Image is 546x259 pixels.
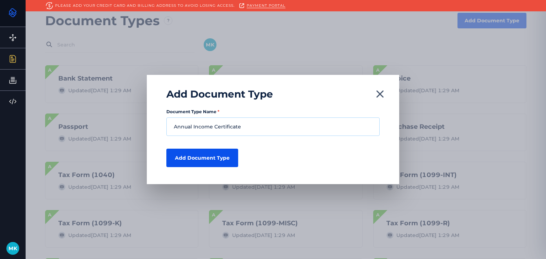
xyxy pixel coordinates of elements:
[166,109,219,115] label: Document Type Name
[9,246,17,250] p: M K
[166,149,238,167] button: Add Document Type
[237,1,285,10] a: Payment Portal
[247,4,285,8] p: Payment Portal
[166,88,273,100] h3: Add Document Type
[55,4,235,8] p: Please add your credit card and billing address to avoid losing access.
